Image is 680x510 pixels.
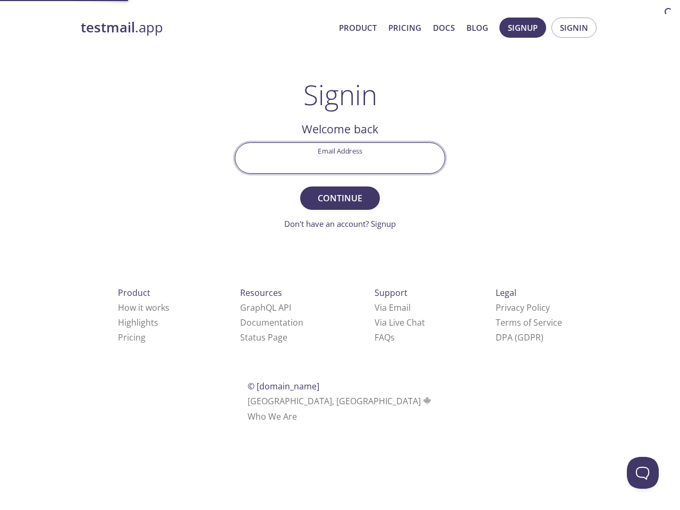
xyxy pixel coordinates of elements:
a: Pricing [388,21,421,35]
span: Legal [496,287,516,299]
span: Product [118,287,150,299]
button: Signup [499,18,546,38]
span: Continue [312,191,368,206]
a: GraphQL API [240,302,291,313]
a: Product [339,21,377,35]
span: © [DOMAIN_NAME] [248,380,319,392]
span: Signin [560,21,588,35]
span: s [390,331,395,343]
span: [GEOGRAPHIC_DATA], [GEOGRAPHIC_DATA] [248,395,433,407]
h1: Signin [303,79,377,110]
a: Highlights [118,317,158,328]
a: Don't have an account? Signup [284,218,396,229]
a: Terms of Service [496,317,562,328]
a: Blog [466,21,488,35]
a: Via Live Chat [375,317,425,328]
a: Documentation [240,317,303,328]
a: How it works [118,302,169,313]
a: Pricing [118,331,146,343]
a: Docs [433,21,455,35]
button: Signin [551,18,597,38]
strong: testmail [81,18,135,37]
a: Status Page [240,331,287,343]
a: Who We Are [248,411,297,422]
iframe: Help Scout Beacon - Open [627,457,659,489]
button: Continue [300,186,380,210]
a: Privacy Policy [496,302,550,313]
span: Signup [508,21,538,35]
a: DPA (GDPR) [496,331,543,343]
span: Support [375,287,407,299]
a: FAQ [375,331,395,343]
a: Via Email [375,302,411,313]
span: Resources [240,287,282,299]
h2: Welcome back [235,120,445,138]
a: testmail.app [81,19,330,37]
